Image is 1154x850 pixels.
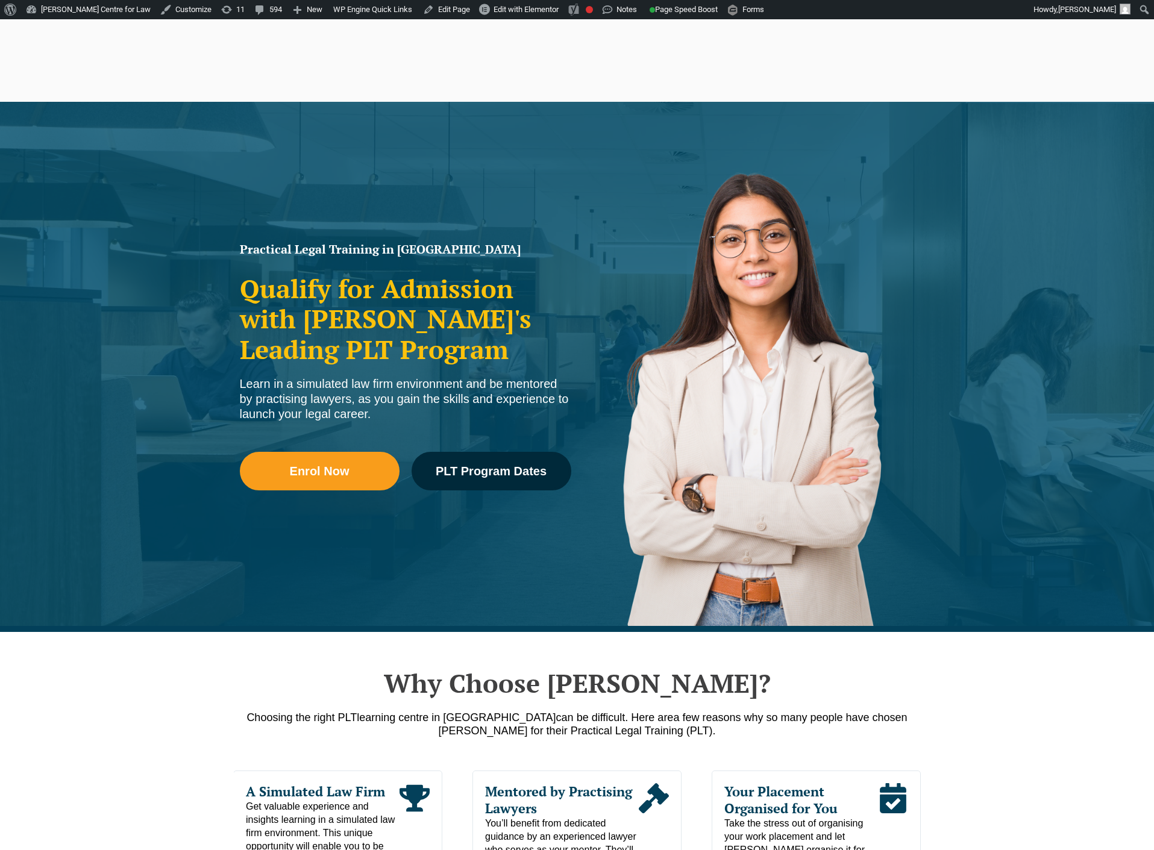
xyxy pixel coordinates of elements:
[246,783,400,800] span: A Simulated Law Firm
[246,711,357,723] span: Choosing the right PLT
[357,711,556,723] span: learning centre in [GEOGRAPHIC_DATA]
[724,783,878,817] span: Your Placement Organised for You
[556,711,674,723] span: can be difficult. Here are
[1058,5,1116,14] span: [PERSON_NAME]
[586,6,593,13] div: Focus keyphrase not set
[240,243,571,255] h1: Practical Legal Training in [GEOGRAPHIC_DATA]
[240,377,571,422] div: Learn in a simulated law firm environment and be mentored by practising lawyers, as you gain the ...
[485,783,639,817] span: Mentored by Practising Lawyers
[234,711,921,737] p: a few reasons why so many people have chosen [PERSON_NAME] for their Practical Legal Training (PLT).
[290,465,350,477] span: Enrol Now
[240,452,400,490] a: Enrol Now
[412,452,571,490] a: PLT Program Dates
[494,5,559,14] span: Edit with Elementor
[234,668,921,698] h2: Why Choose [PERSON_NAME]?
[240,273,571,364] h2: Qualify for Admission with [PERSON_NAME]'s Leading PLT Program
[436,465,547,477] span: PLT Program Dates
